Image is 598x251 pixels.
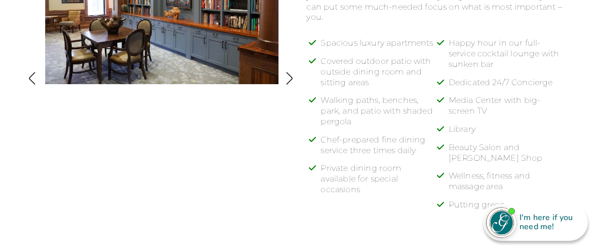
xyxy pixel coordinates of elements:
img: Show next [283,71,296,85]
button: Show previous [25,71,39,87]
li: Putting green [449,200,568,218]
li: Dedicated 24/7 Concierge [449,78,568,96]
li: Private dining room available for special occasions [321,163,440,202]
img: Show previous [25,71,39,85]
li: Spacious luxury apartments [321,38,440,56]
li: Chef-prepared fine dining service three times daily [321,135,440,164]
li: Media Center with big-screen TV [449,95,568,124]
li: Walking paths, benches, park, and patio with shaded pergola [321,95,440,134]
li: Library [449,124,568,142]
button: Show next [283,71,296,87]
img: avatar [487,208,516,237]
li: Beauty Salon and [PERSON_NAME] Shop [449,142,568,171]
li: Happy hour in our full-service cocktail lounge with sunken bar [449,38,568,77]
li: Covered outdoor patio with outside dining room and sitting areas [321,56,440,95]
div: I'm here if you need me! [517,211,581,233]
li: Wellness, fitness and massage area [449,171,568,200]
